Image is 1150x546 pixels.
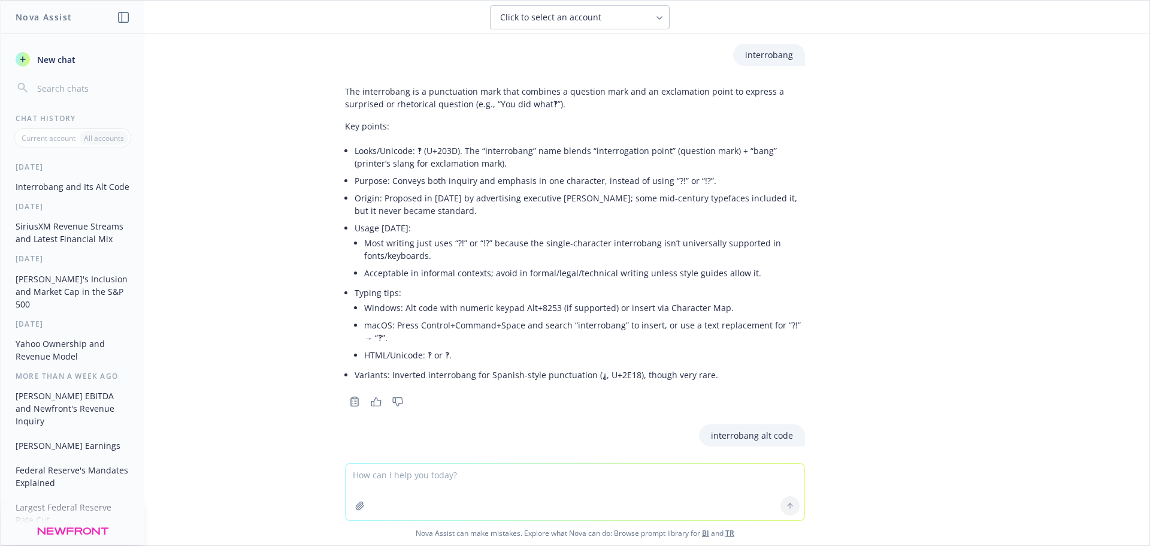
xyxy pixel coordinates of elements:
[345,85,805,110] p: The interrobang is a punctuation mark that combines a question mark and an exclamation point to e...
[84,133,124,143] p: All accounts
[35,53,75,66] span: New chat
[22,133,75,143] p: Current account
[35,80,130,96] input: Search chats
[355,284,805,366] li: Typing tips:
[364,316,805,346] li: macOS: Press Control+Command+Space and search “interrobang” to insert, or use a text replacement ...
[355,366,805,384] li: Variants: Inverted interrobang for Spanish-style punctuation (⸘, U+2E18), though very rare.
[364,346,805,364] li: HTML/Unicode: ‽ or ‽.
[725,528,734,538] a: TR
[355,189,805,219] li: Origin: Proposed in [DATE] by advertising executive [PERSON_NAME]; some mid‑century typefaces inc...
[490,5,670,29] button: Click to select an account
[11,386,135,431] button: [PERSON_NAME] EBITDA and Newfront's Revenue Inquiry
[711,429,793,442] p: interrobang alt code
[364,264,805,282] li: Acceptable in informal contexts; avoid in formal/legal/technical writing unless style guides allo...
[11,269,135,314] button: [PERSON_NAME]'s Inclusion and Market Cap in the S&P 500
[1,113,144,123] div: Chat History
[11,334,135,366] button: Yahoo Ownership and Revenue Model
[1,371,144,381] div: More than a week ago
[702,528,709,538] a: BI
[345,120,805,132] p: Key points:
[355,142,805,172] li: Looks/Unicode: ‽ (U+203D). The “interrobang” name blends “interrogation point” (question mark) + ...
[11,460,135,493] button: Federal Reserve's Mandates Explained
[11,497,135,530] button: Largest Federal Reserve Rate Cut
[11,216,135,249] button: SiriusXM Revenue Streams and Latest Financial Mix
[1,254,144,264] div: [DATE]
[16,11,72,23] h1: Nova Assist
[1,319,144,329] div: [DATE]
[745,49,793,61] p: interrobang
[355,219,805,284] li: Usage [DATE]:
[355,172,805,189] li: Purpose: Conveys both inquiry and emphasis in one character, instead of using “?!” or “!?”.
[388,393,407,410] button: Thumbs down
[5,521,1145,545] span: Nova Assist can make mistakes. Explore what Nova can do: Browse prompt library for and
[349,396,360,407] svg: Copy to clipboard
[1,162,144,172] div: [DATE]
[11,49,135,70] button: New chat
[500,11,601,23] span: Click to select an account
[364,299,805,316] li: Windows: Alt code with numeric keypad Alt+8253 (if supported) or insert via Character Map.
[1,201,144,212] div: [DATE]
[11,177,135,197] button: Interrobang and Its Alt Code
[364,234,805,264] li: Most writing just uses “?!” or “!?” because the single-character interrobang isn’t universally su...
[11,436,135,455] button: [PERSON_NAME] Earnings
